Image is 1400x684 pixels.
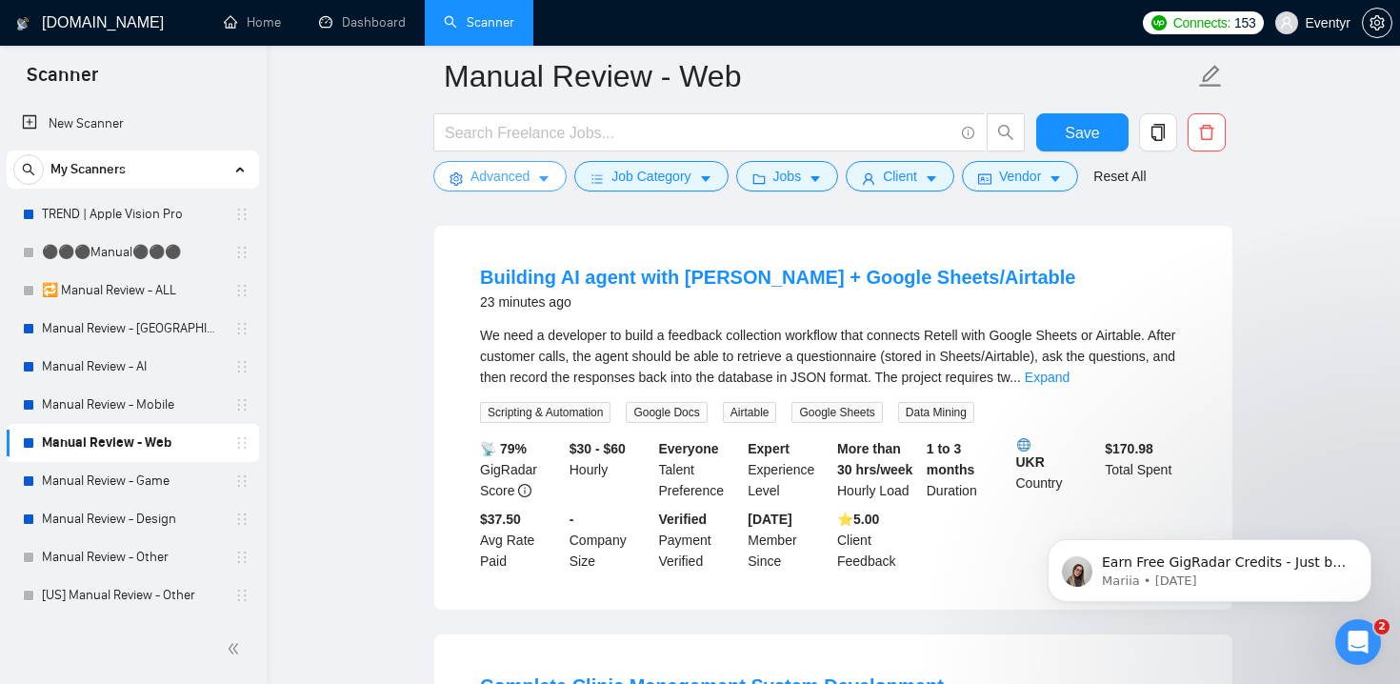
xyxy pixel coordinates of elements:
span: We need a developer to build a feedback collection workflow that connects Retell with Google Shee... [480,328,1176,385]
b: ⭐️ 5.00 [837,512,879,527]
span: 153 [1234,12,1255,33]
span: delete [1189,124,1225,141]
span: Save [1065,121,1099,145]
span: holder [234,473,250,489]
a: 🔁 Manual Review - ALL [42,272,223,310]
span: caret-down [925,171,938,186]
span: holder [234,283,250,298]
button: userClientcaret-down [846,161,954,191]
img: upwork-logo.png [1151,15,1167,30]
div: Duration [923,438,1012,501]
a: homeHome [224,14,281,30]
button: copy [1139,113,1177,151]
input: Search Freelance Jobs... [445,121,953,145]
a: Manual Review - [GEOGRAPHIC_DATA] & [GEOGRAPHIC_DATA] [42,310,223,348]
span: caret-down [537,171,550,186]
a: TREND | Apple Vision Pro [42,195,223,233]
span: setting [1363,15,1391,30]
span: Vendor [999,166,1041,187]
span: holder [234,435,250,451]
span: info-circle [962,127,974,139]
a: Expand [1025,370,1070,385]
span: edit [1198,64,1223,89]
div: Company Size [566,509,655,572]
button: setting [1362,8,1392,38]
button: barsJob Categorycaret-down [574,161,728,191]
span: folder [752,171,766,186]
span: Airtable [723,402,777,423]
span: 2 [1374,619,1390,634]
span: Data Mining [898,402,974,423]
div: Avg Rate Paid [476,509,566,572]
a: dashboardDashboard [319,14,406,30]
div: Payment Verified [655,509,745,572]
span: search [988,124,1024,141]
span: copy [1140,124,1176,141]
span: info-circle [518,484,531,497]
a: Manual Review - AI [42,348,223,386]
b: Everyone [659,441,719,456]
span: Connects: [1173,12,1230,33]
div: 23 minutes ago [480,291,1075,313]
b: $30 - $60 [570,441,626,456]
button: search [987,113,1025,151]
span: holder [234,512,250,527]
img: 🌐 [1017,438,1030,452]
span: My Scanners [50,151,126,189]
span: user [1280,16,1293,30]
span: holder [234,550,250,565]
span: Client [883,166,917,187]
span: Google Docs [626,402,707,423]
a: searchScanner [444,14,514,30]
img: logo [16,9,30,39]
button: folderJobscaret-down [736,161,839,191]
button: search [13,154,44,185]
div: Client Feedback [833,509,923,572]
span: ... [1010,370,1021,385]
b: $ 170.98 [1105,441,1153,456]
iframe: Intercom live chat [1335,619,1381,665]
span: search [14,163,43,176]
span: holder [234,321,250,336]
iframe: Intercom notifications message [1019,499,1400,633]
span: caret-down [699,171,712,186]
div: Hourly [566,438,655,501]
b: More than 30 hrs/week [837,441,912,477]
a: New Scanner [22,105,244,143]
span: holder [234,245,250,260]
li: New Scanner [7,105,259,143]
a: ⚫⚫⚫Manual⚫⚫⚫ [42,233,223,272]
b: 📡 79% [480,441,527,456]
button: idcardVendorcaret-down [962,161,1078,191]
span: Google Sheets [791,402,882,423]
div: Talent Preference [655,438,745,501]
a: Manual Review - Web [42,424,223,462]
div: Experience Level [744,438,833,501]
span: setting [450,171,463,186]
span: caret-down [1049,171,1062,186]
span: caret-down [809,171,822,186]
b: [DATE] [748,512,791,527]
span: bars [590,171,604,186]
b: 1 to 3 months [927,441,975,477]
div: Hourly Load [833,438,923,501]
b: Verified [659,512,708,527]
b: - [570,512,574,527]
button: settingAdvancedcaret-down [433,161,567,191]
a: setting [1362,15,1392,30]
b: $37.50 [480,512,521,527]
div: Member Since [744,509,833,572]
span: double-left [227,639,246,658]
span: Job Category [611,166,690,187]
a: Manual Review - Mobile [42,386,223,424]
button: Save [1036,113,1129,151]
b: UKR [1016,438,1098,470]
span: idcard [978,171,991,186]
span: Advanced [470,166,530,187]
span: user [862,171,875,186]
a: Manual Review - Game [42,462,223,500]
